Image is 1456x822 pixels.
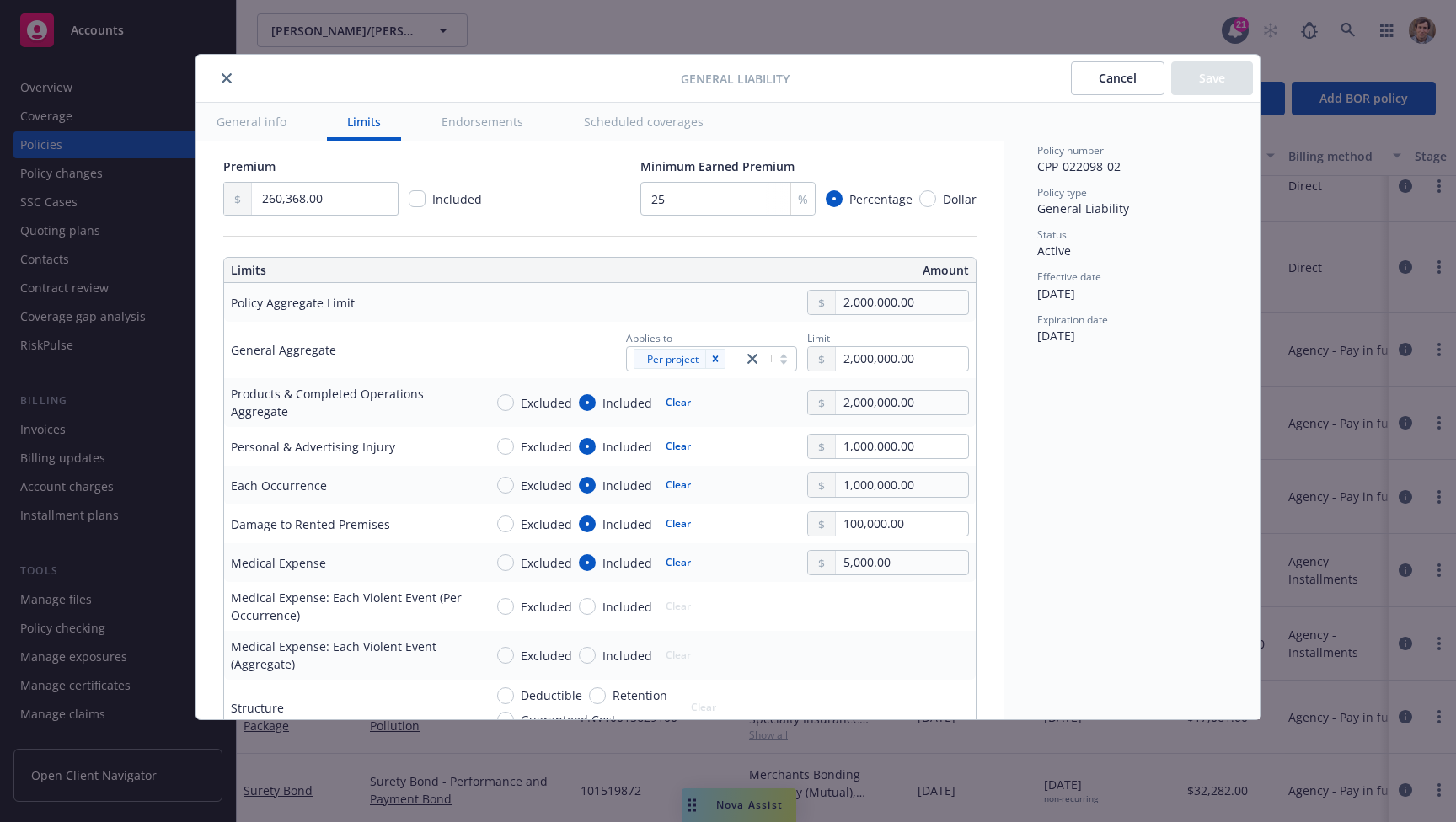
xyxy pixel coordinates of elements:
[1037,143,1104,157] span: Policy number
[579,477,596,494] input: Included
[231,385,470,420] div: Products & Completed Operations Aggregate
[224,258,525,283] th: Limits
[647,350,699,368] span: Per project
[626,331,672,345] span: Applies to
[521,711,616,729] span: Guaranteed Cost
[602,394,652,412] span: Included
[432,191,482,207] span: Included
[231,341,336,359] div: General Aggregate
[919,190,936,207] input: Dollar
[521,394,572,412] span: Excluded
[231,515,390,533] div: Damage to Rented Premises
[497,712,514,729] input: Guaranteed Cost
[231,438,395,456] div: Personal & Advertising Injury
[602,554,652,572] span: Included
[826,190,843,207] input: Percentage
[1037,158,1121,174] span: CPP-022098-02
[579,554,596,571] input: Included
[521,477,572,494] span: Excluded
[497,477,514,494] input: Excluded
[579,394,596,411] input: Included
[521,647,572,665] span: Excluded
[1037,185,1087,200] span: Policy type
[217,68,237,88] button: close
[849,190,913,208] span: Percentage
[327,103,401,141] button: Limits
[798,190,808,208] span: %
[252,183,398,215] input: 0.00
[579,438,596,455] input: Included
[497,598,514,615] input: Excluded
[521,598,572,616] span: Excluded
[497,515,514,532] input: Excluded
[223,158,276,174] span: Premium
[836,551,968,574] input: 0.00
[196,103,307,141] button: General info
[1037,312,1108,327] span: Expiration date
[231,477,327,494] div: Each Occurrence
[807,331,830,345] span: Limit
[705,349,725,369] div: Remove [object Object]
[1037,328,1075,344] span: [DATE]
[1037,286,1075,302] span: [DATE]
[231,294,355,312] div: Policy Aggregate Limit
[231,638,470,673] div: Medical Expense: Each Violent Event (Aggregate)
[656,435,701,458] button: Clear
[231,554,326,572] div: Medical Expense
[602,647,652,665] span: Included
[589,687,606,704] input: Retention
[602,477,652,494] span: Included
[497,554,514,571] input: Excluded
[602,598,652,616] span: Included
[608,258,976,283] th: Amount
[836,512,968,536] input: 0.00
[579,598,596,615] input: Included
[579,515,596,532] input: Included
[421,103,543,141] button: Endorsements
[231,699,284,717] div: Structure
[521,515,572,533] span: Excluded
[231,589,470,624] div: Medical Expense: Each Violent Event (Per Occurrence)
[521,554,572,572] span: Excluded
[497,647,514,664] input: Excluded
[1071,61,1164,95] button: Cancel
[640,350,699,368] span: Per project
[497,687,514,704] input: Deductible
[521,686,582,704] span: Deductible
[579,647,596,664] input: Included
[1037,270,1101,284] span: Effective date
[521,438,572,456] span: Excluded
[564,103,724,141] button: Scheduled coverages
[656,473,701,497] button: Clear
[943,190,977,208] span: Dollar
[613,686,667,704] span: Retention
[836,347,968,371] input: 0.00
[656,391,701,414] button: Clear
[1037,243,1071,259] span: Active
[836,391,968,414] input: 0.00
[742,349,763,369] a: close
[497,394,514,411] input: Excluded
[602,438,652,456] span: Included
[836,473,968,497] input: 0.00
[1037,200,1129,216] span: General Liability
[836,435,968,458] input: 0.00
[1037,227,1067,242] span: Status
[656,512,701,536] button: Clear
[640,158,795,174] span: Minimum Earned Premium
[681,70,790,88] span: General Liability
[497,438,514,455] input: Excluded
[836,291,968,314] input: 0.00
[656,551,701,574] button: Clear
[602,515,652,533] span: Included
